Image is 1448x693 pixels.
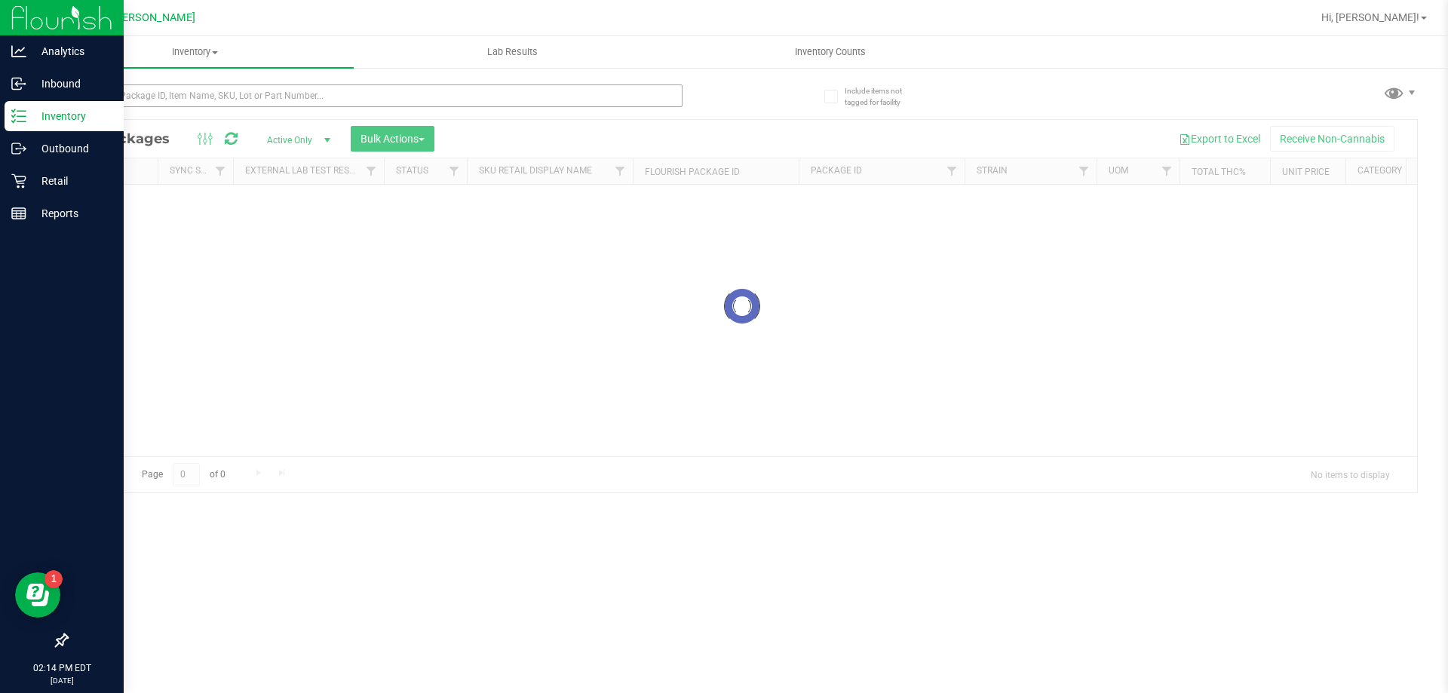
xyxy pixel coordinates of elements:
[11,44,26,59] inline-svg: Analytics
[671,36,989,68] a: Inventory Counts
[1321,11,1419,23] span: Hi, [PERSON_NAME]!
[26,172,117,190] p: Retail
[775,45,886,59] span: Inventory Counts
[467,45,558,59] span: Lab Results
[26,140,117,158] p: Outbound
[15,572,60,618] iframe: Resource center
[26,107,117,125] p: Inventory
[11,109,26,124] inline-svg: Inventory
[44,570,63,588] iframe: Resource center unread badge
[26,204,117,222] p: Reports
[7,675,117,686] p: [DATE]
[36,36,354,68] a: Inventory
[11,173,26,189] inline-svg: Retail
[112,11,195,24] span: [PERSON_NAME]
[11,141,26,156] inline-svg: Outbound
[36,45,354,59] span: Inventory
[354,36,671,68] a: Lab Results
[66,84,683,107] input: Search Package ID, Item Name, SKU, Lot or Part Number...
[845,85,920,108] span: Include items not tagged for facility
[11,76,26,91] inline-svg: Inbound
[7,661,117,675] p: 02:14 PM EDT
[26,42,117,60] p: Analytics
[11,206,26,221] inline-svg: Reports
[26,75,117,93] p: Inbound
